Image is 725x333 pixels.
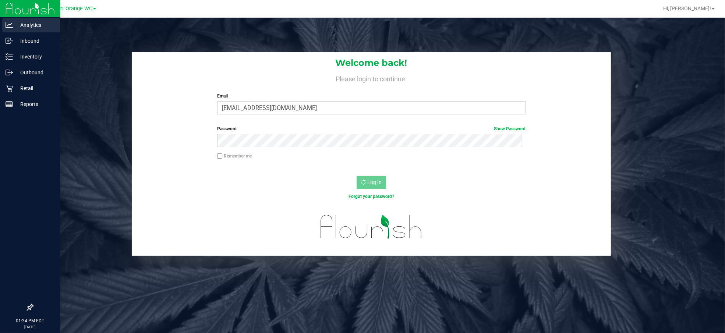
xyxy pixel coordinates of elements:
inline-svg: Inbound [6,37,13,45]
p: Outbound [13,68,57,77]
inline-svg: Analytics [6,21,13,29]
span: Log In [367,179,382,185]
p: Inventory [13,52,57,61]
input: Remember me [217,153,222,159]
span: Password [217,126,237,131]
img: flourish_logo.svg [311,208,431,246]
label: Email [217,93,526,99]
a: Show Password [494,126,526,131]
inline-svg: Outbound [6,69,13,76]
span: Port Orange WC [54,6,92,12]
h1: Welcome back! [132,58,611,68]
inline-svg: Retail [6,85,13,92]
span: Hi, [PERSON_NAME]! [663,6,711,11]
p: 01:34 PM EDT [3,318,57,324]
button: Log In [357,176,386,189]
p: Retail [13,84,57,93]
inline-svg: Inventory [6,53,13,60]
p: Reports [13,100,57,109]
a: Forgot your password? [349,194,394,199]
h4: Please login to continue. [132,74,611,82]
inline-svg: Reports [6,100,13,108]
p: Inbound [13,36,57,45]
p: [DATE] [3,324,57,330]
p: Analytics [13,21,57,29]
label: Remember me [217,153,252,159]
